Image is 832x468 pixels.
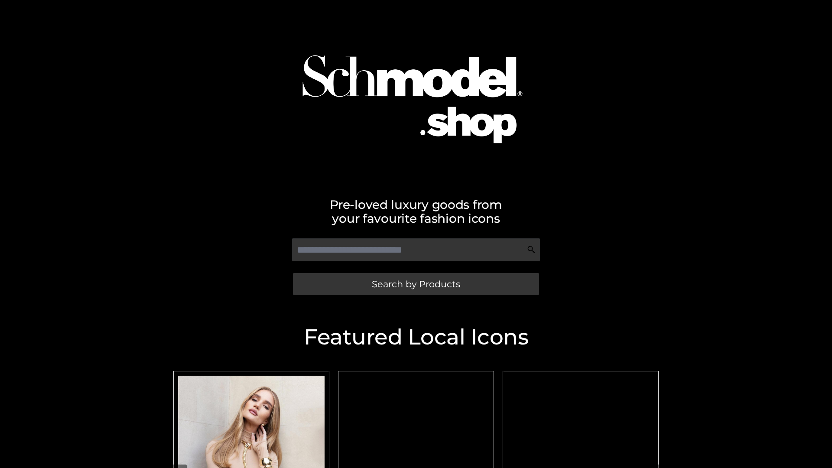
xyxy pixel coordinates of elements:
h2: Featured Local Icons​ [169,326,663,348]
img: Search Icon [527,245,536,254]
span: Search by Products [372,279,460,289]
a: Search by Products [293,273,539,295]
h2: Pre-loved luxury goods from your favourite fashion icons [169,198,663,225]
